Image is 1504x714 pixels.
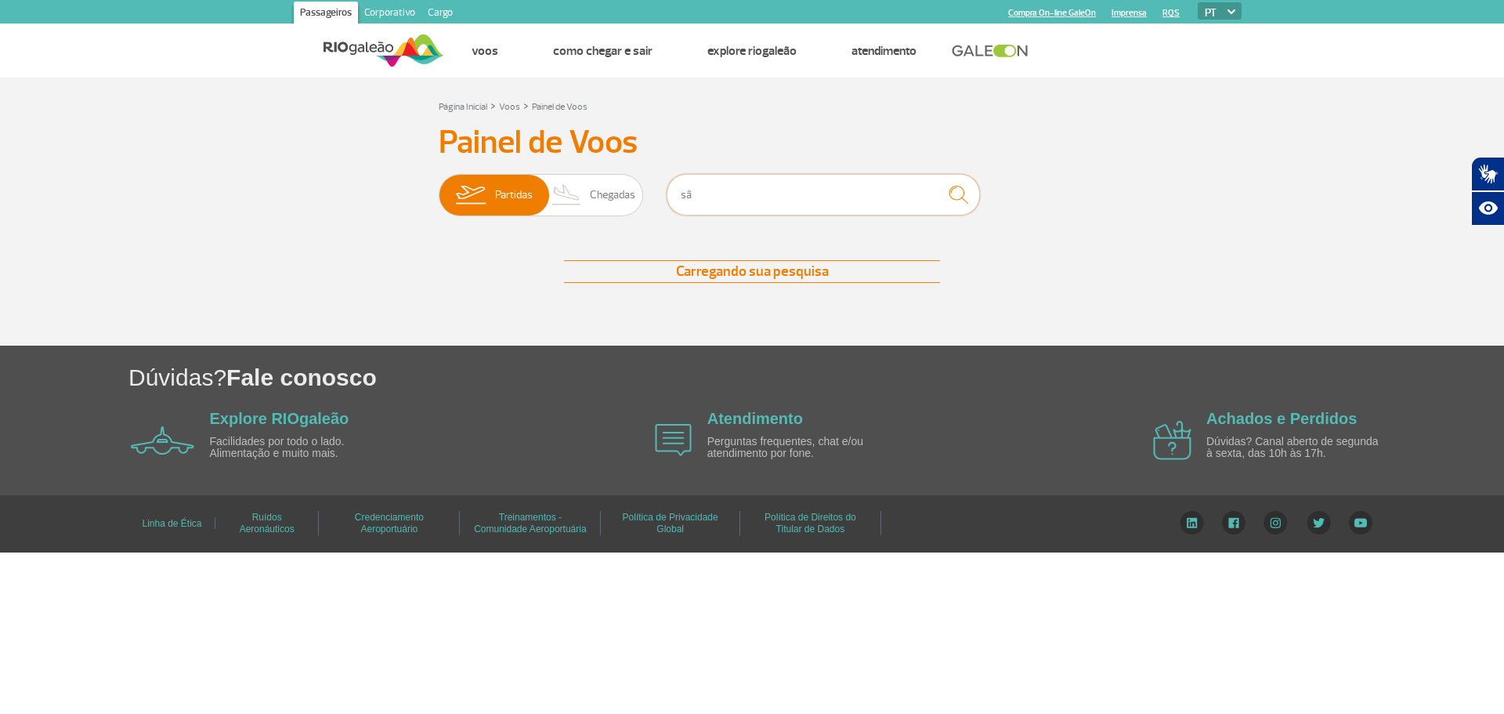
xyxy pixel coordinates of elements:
img: Facebook [1222,511,1245,535]
button: Abrir tradutor de língua de sinais. [1471,157,1504,191]
a: > [523,96,529,114]
span: Partidas [495,175,533,216]
a: Explore RIOgaleão [707,43,797,59]
a: Cargo [421,2,459,27]
img: airplane icon [655,424,692,456]
a: Página Inicial [439,101,487,113]
span: Chegadas [590,175,635,216]
div: Plugin de acessibilidade da Hand Talk. [1471,157,1504,226]
a: Corporativo [358,2,421,27]
a: Atendimento [707,410,803,427]
h3: Painel de Voos [439,123,1065,162]
a: Linha de Ética [142,513,201,535]
a: Voos [472,43,498,59]
img: Twitter [1307,511,1331,535]
img: YouTube [1349,511,1372,535]
h1: Dúvidas? [128,361,1504,393]
img: airplane icon [1153,421,1191,460]
a: Como chegar e sair [553,43,653,59]
a: Política de Direitos do Titular de Dados [765,506,856,540]
a: Compra On-line GaleOn [1008,8,1096,18]
a: Atendimento [851,43,916,59]
a: Política de Privacidade Global [623,506,718,540]
a: Passageiros [294,2,358,27]
a: Painel de Voos [532,101,587,113]
img: LinkedIn [1180,511,1204,535]
button: Abrir recursos assistivos. [1471,191,1504,226]
a: Explore RIOgaleão [210,410,349,427]
a: Achados e Perdidos [1206,410,1357,427]
img: slider-embarque [446,175,495,216]
a: > [490,96,496,114]
div: Carregando sua pesquisa [564,260,940,283]
img: slider-desembarque [544,175,590,216]
a: RQS [1162,8,1180,18]
a: Imprensa [1112,8,1147,18]
a: Ruídos Aeronáuticos [240,506,295,540]
span: Fale conosco [226,364,377,390]
p: Facilidades por todo o lado. Alimentação e muito mais. [210,436,390,460]
a: Treinamentos - Comunidade Aeroportuária [474,506,586,540]
img: airplane icon [131,426,194,455]
a: Voos [499,101,520,113]
a: Credenciamento Aeroportuário [355,506,424,540]
p: Dúvidas? Canal aberto de segunda à sexta, das 10h às 17h. [1206,436,1386,460]
input: Voo, cidade ou cia aérea [667,174,980,216]
p: Perguntas frequentes, chat e/ou atendimento por fone. [707,436,888,460]
img: Instagram [1264,511,1288,535]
